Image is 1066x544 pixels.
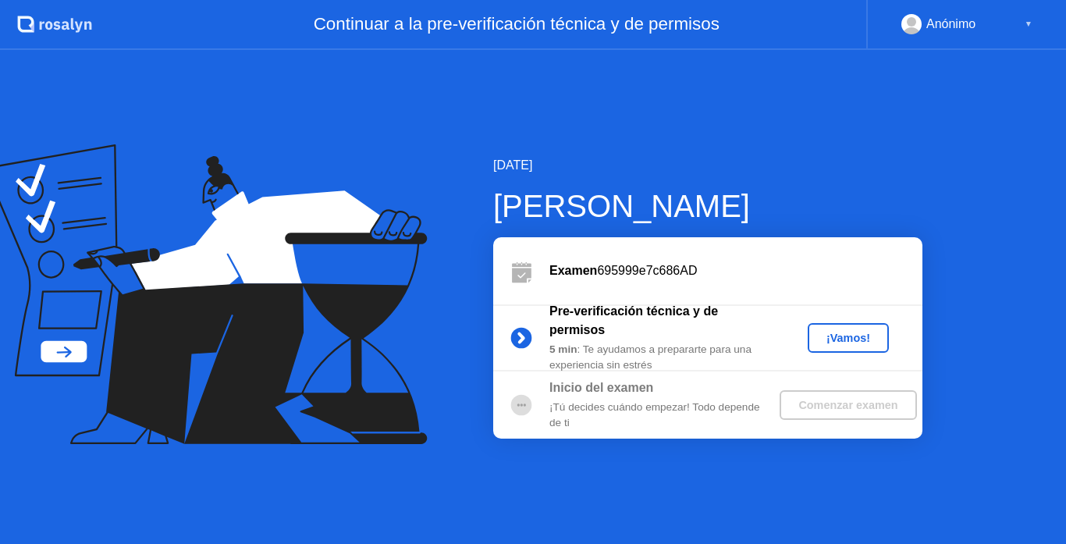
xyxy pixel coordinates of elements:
[1025,14,1032,34] div: ▼
[786,399,910,411] div: Comenzar examen
[549,343,577,355] b: 5 min
[549,400,774,432] div: ¡Tú decides cuándo empezar! Todo depende de ti
[549,304,718,336] b: Pre-verificación técnica y de permisos
[808,323,889,353] button: ¡Vamos!
[493,156,922,175] div: [DATE]
[549,342,774,374] div: : Te ayudamos a prepararte para una experiencia sin estrés
[493,183,922,229] div: [PERSON_NAME]
[814,332,883,344] div: ¡Vamos!
[549,261,922,280] div: 695999e7c686AD
[549,381,653,394] b: Inicio del examen
[780,390,916,420] button: Comenzar examen
[549,264,597,277] b: Examen
[926,14,975,34] div: Anónimo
